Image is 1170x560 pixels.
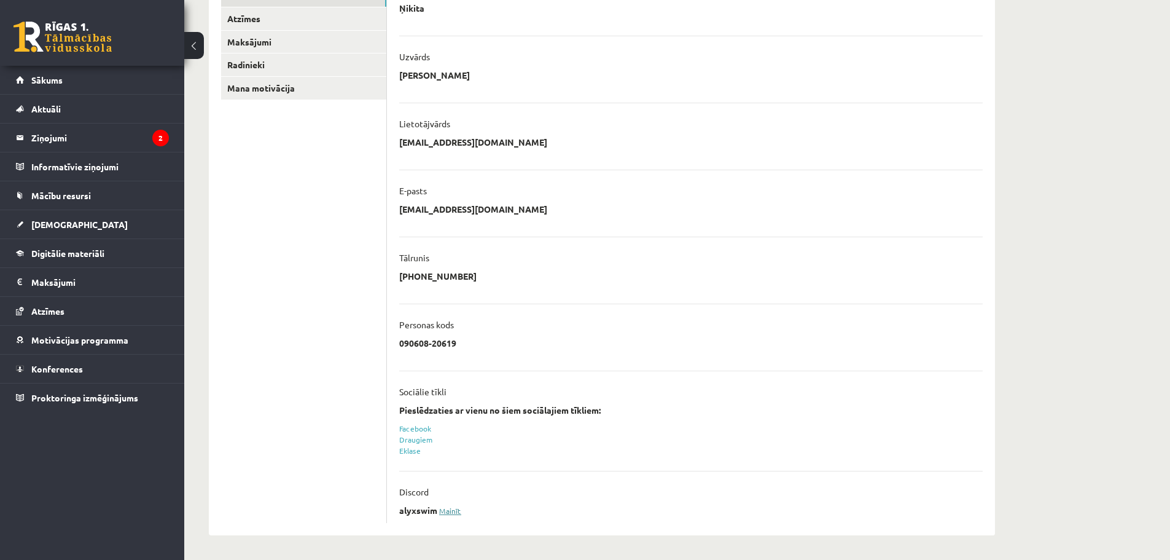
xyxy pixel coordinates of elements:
span: [DEMOGRAPHIC_DATA] [31,219,128,230]
span: Motivācijas programma [31,334,128,345]
a: Maksājumi [221,31,386,53]
a: Sākums [16,66,169,94]
legend: Maksājumi [31,268,169,296]
span: Konferences [31,363,83,374]
a: Rīgas 1. Tālmācības vidusskola [14,22,112,52]
span: Sākums [31,74,63,85]
span: Atzīmes [31,306,64,317]
a: Facebook [399,424,431,433]
a: Atzīmes [16,297,169,325]
p: E-pasts [399,185,427,196]
span: Mācību resursi [31,190,91,201]
a: Mainīt [439,506,461,516]
a: Ziņojumi2 [16,124,169,152]
a: Mācību resursi [16,181,169,210]
p: [PERSON_NAME] [399,69,470,81]
legend: Ziņojumi [31,124,169,152]
legend: Informatīvie ziņojumi [31,152,169,181]
span: Proktoringa izmēģinājums [31,392,138,403]
a: Informatīvie ziņojumi [16,152,169,181]
span: Aktuāli [31,103,61,114]
strong: Pieslēdzaties ar vienu no šiem sociālajiem tīkliem: [399,404,601,416]
p: Lietotājvārds [399,118,450,129]
p: [EMAIL_ADDRESS][DOMAIN_NAME] [399,136,547,148]
a: Eklase [399,446,421,455]
p: [PHONE_NUMBER] [399,270,477,282]
p: Uzvārds [399,51,430,62]
a: Proktoringa izmēģinājums [16,384,169,412]
a: Motivācijas programma [16,326,169,354]
a: [DEMOGRAPHIC_DATA] [16,210,169,239]
i: 2 [152,130,169,146]
p: Ņikita [399,2,424,14]
a: Aktuāli [16,95,169,123]
span: Digitālie materiāli [31,248,104,259]
p: alyxswim [399,505,437,516]
a: Atzīmes [221,7,386,30]
p: [EMAIL_ADDRESS][DOMAIN_NAME] [399,203,547,215]
p: Tālrunis [399,252,429,263]
a: Mana motivācija [221,77,386,100]
p: 090608-20619 [399,337,456,349]
a: Radinieki [221,53,386,76]
p: Sociālie tīkli [399,386,447,397]
a: Digitālie materiāli [16,239,169,267]
a: Draugiem [399,435,433,444]
a: Maksājumi [16,268,169,296]
p: Discord [399,486,429,497]
a: Konferences [16,355,169,383]
p: Personas kods [399,319,454,330]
